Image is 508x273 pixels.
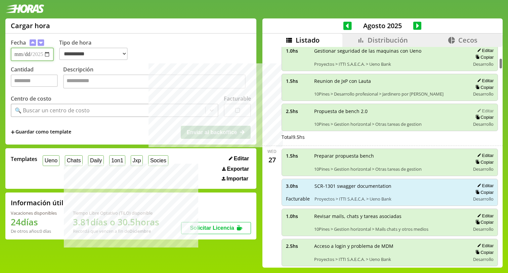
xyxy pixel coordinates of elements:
[11,228,57,234] div: De otros años: 0 días
[473,61,494,67] span: Desarrollo
[473,54,494,60] button: Copiar
[73,228,159,234] div: Recordá que vencen a fin de
[314,61,466,67] span: Proyectos > ITTI S.A.E.C.A. > Ueno Bank
[267,154,278,165] div: 27
[5,4,44,13] img: logotipo
[458,36,477,45] span: Cecos
[11,210,57,216] div: Vacaciones disponibles
[475,243,494,249] button: Editar
[63,74,246,89] textarea: Descripción
[224,95,251,102] label: Facturable
[65,155,83,166] button: Chats
[473,256,494,262] span: Desarrollo
[314,121,466,127] span: 10Pines > Gestion horizontal > Otras tareas de gestion
[473,189,494,195] button: Copiar
[473,166,494,172] span: Desarrollo
[286,78,309,84] span: 1.5 hs
[11,198,63,207] h2: Información útil
[11,216,57,228] h1: 24 días
[73,210,159,216] div: Tiempo Libre Optativo (TiLO) disponible
[473,91,494,97] span: Desarrollo
[286,196,310,202] span: Facturable
[475,108,494,114] button: Editar
[131,155,143,166] button: Jxp
[181,222,251,234] button: Solicitar Licencia
[59,48,128,60] select: Tipo de hora
[314,226,466,232] span: 10Pines > Gestion horizontal > Mails chats y otros medios
[11,66,63,90] label: Cantidad
[15,107,90,114] div: 🔍 Buscar un centro de costo
[314,108,466,114] span: Propuesta de bench 2.0
[314,78,466,84] span: Reunion de JxP con Lauta
[286,213,309,219] span: 1.0 hs
[475,153,494,158] button: Editar
[368,36,408,45] span: Distribución
[314,91,466,97] span: 10Pines > Desarrollo profesional > Jardinero por [PERSON_NAME]
[286,153,309,159] span: 1.5 hs
[88,155,104,166] button: Daily
[11,128,71,136] span: +Guardar como template
[314,243,466,249] span: Acceso a login y problema de MDM
[473,85,494,90] button: Copiar
[314,213,466,219] span: Revisar mails, chats y tareas asociadas
[63,66,251,90] label: Descripción
[286,243,309,249] span: 2.5 hs
[314,48,466,54] span: Gestionar seguridad de las maquinas con Ueno
[11,74,58,87] input: Cantidad
[109,155,125,166] button: 1on1
[11,95,51,102] label: Centro de costo
[11,128,15,136] span: +
[296,36,320,45] span: Listado
[473,121,494,127] span: Desarrollo
[11,39,26,46] label: Fecha
[314,256,466,262] span: Proyectos > ITTI S.A.E.C.A. > Ueno Bank
[190,225,234,231] span: Solicitar Licencia
[227,155,251,162] button: Editar
[227,166,249,172] span: Exportar
[314,183,466,189] span: SCR-1301 swagger documentation
[475,78,494,84] button: Editar
[314,196,466,202] span: Proyectos > ITTI S.A.E.C.A. > Ueno Bank
[473,196,494,202] span: Desarrollo
[473,159,494,165] button: Copiar
[282,134,498,140] div: Total 9.5 hs
[59,39,133,61] label: Tipo de hora
[475,213,494,219] button: Editar
[475,48,494,53] button: Editar
[262,47,503,267] div: scrollable content
[220,166,251,172] button: Exportar
[314,166,466,172] span: 10Pines > Gestion horizontal > Otras tareas de gestion
[473,114,494,120] button: Copiar
[314,153,466,159] span: Preparar propuesta bench
[286,183,310,189] span: 3.0 hs
[475,183,494,188] button: Editar
[129,228,151,234] b: Diciembre
[226,176,248,182] span: Importar
[286,108,309,114] span: 2.5 hs
[286,48,309,54] span: 1.0 hs
[11,21,50,30] h1: Cargar hora
[473,226,494,232] span: Desarrollo
[43,155,59,166] button: Ueno
[234,156,249,162] span: Editar
[148,155,168,166] button: Socies
[11,155,37,163] span: Templates
[473,219,494,225] button: Copiar
[73,216,159,228] h1: 3.81 días o 30.5 horas
[473,250,494,255] button: Copiar
[267,149,277,154] div: Wed
[352,21,413,30] span: Agosto 2025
